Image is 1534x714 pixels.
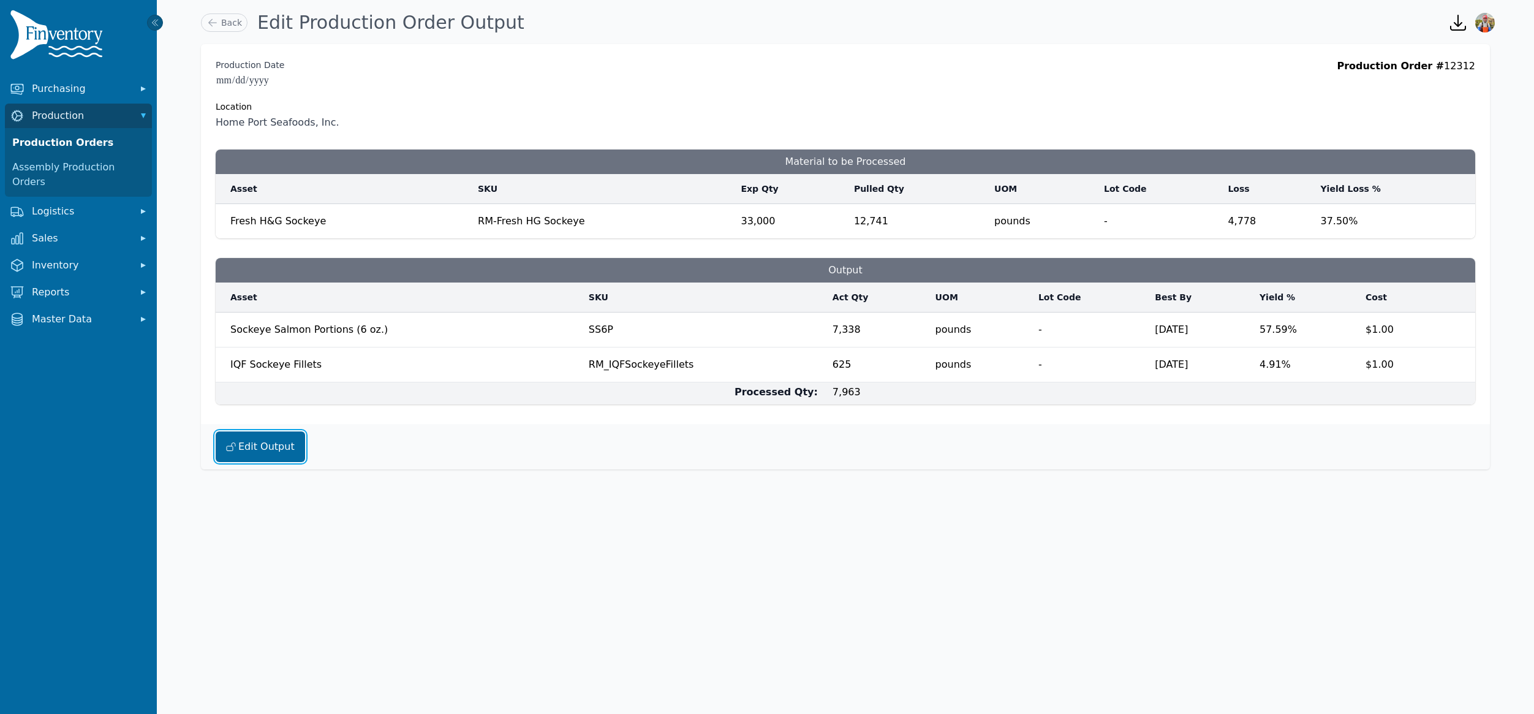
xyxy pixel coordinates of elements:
[1220,204,1313,239] td: 4,778
[32,312,130,327] span: Master Data
[1288,324,1297,335] span: %
[1337,59,1475,130] div: 12312
[216,115,339,130] span: Home Port Seafoods, Inc.
[5,104,152,128] button: Production
[1104,209,1213,229] span: -
[935,350,1024,372] span: pounds
[1252,313,1358,348] td: 57.59
[201,13,247,32] a: Back
[1337,60,1444,72] span: Production Order #
[994,207,1089,229] span: pounds
[5,226,152,251] button: Sales
[5,307,152,332] button: Master Data
[1358,283,1445,313] th: Cost
[32,258,130,273] span: Inventory
[257,12,524,34] h1: Edit Production Order Output
[216,174,470,204] th: Asset
[1155,350,1245,372] span: [DATE]
[1031,283,1147,313] th: Lot Code
[1097,174,1220,204] th: Lot Code
[833,315,921,337] span: 7,338
[230,215,326,227] span: Fresh H&G Sockeye
[1348,215,1358,227] span: %
[216,101,339,113] div: Location
[5,253,152,278] button: Inventory
[1220,174,1313,204] th: Loss
[32,82,130,96] span: Purchasing
[825,283,928,313] th: Act Qty
[32,285,130,300] span: Reports
[7,131,149,155] a: Production Orders
[1252,283,1358,313] th: Yield %
[581,348,825,382] td: RM_IQFSockeyeFillets
[1147,283,1252,313] th: Best By
[833,350,921,372] span: 625
[216,150,1475,174] h3: Material to be Processed
[1313,174,1475,204] th: Yield Loss %
[216,382,825,405] td: Processed Qty:
[1475,13,1495,32] img: Sera Wheeler
[5,280,152,305] button: Reports
[1038,350,1140,372] span: -
[230,317,574,337] span: Sockeye Salmon Portions (6 oz.)
[7,155,149,194] a: Assembly Production Orders
[230,352,574,372] span: IQF Sockeye Fillets
[928,283,1031,313] th: UOM
[216,59,284,71] label: Production Date
[581,313,825,348] td: SS6P
[854,207,980,229] span: 12,741
[847,174,987,204] th: Pulled Qty
[470,174,733,204] th: SKU
[833,386,861,398] span: 7,963
[1038,315,1140,337] span: -
[216,258,1475,283] h3: Output
[733,174,846,204] th: Exp Qty
[470,204,733,239] td: RM-Fresh HG Sockeye
[1282,359,1291,370] span: %
[581,283,825,313] th: SKU
[216,431,305,462] button: Edit Output
[5,77,152,101] button: Purchasing
[1366,352,1438,372] span: $1.00
[1366,317,1438,337] span: $1.00
[32,108,130,123] span: Production
[1252,348,1358,382] td: 4.91
[32,231,130,246] span: Sales
[32,204,130,219] span: Logistics
[733,204,846,239] td: 33,000
[987,174,1097,204] th: UOM
[1313,204,1475,239] td: 37.50
[5,199,152,224] button: Logistics
[935,315,1024,337] span: pounds
[10,10,108,64] img: Finventory
[216,283,581,313] th: Asset
[1155,315,1245,337] span: [DATE]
